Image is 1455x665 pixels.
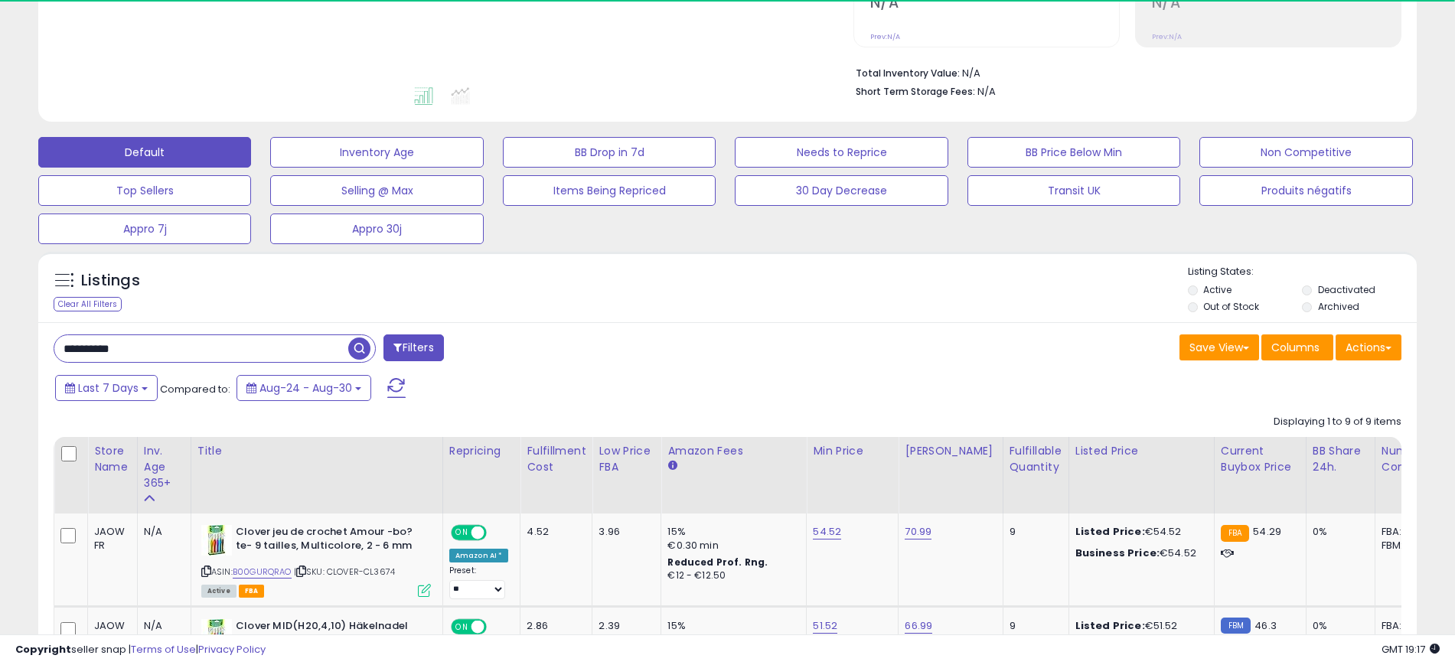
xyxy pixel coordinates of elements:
[1313,443,1369,475] div: BB Share 24h.
[239,585,265,598] span: FBA
[38,137,251,168] button: Default
[735,175,948,206] button: 30 Day Decrease
[1382,619,1432,633] div: FBA: 5
[452,526,471,539] span: ON
[1075,546,1202,560] div: €54.52
[1254,618,1277,633] span: 46.3
[1203,300,1259,313] label: Out of Stock
[1075,524,1145,539] b: Listed Price:
[599,525,649,539] div: 3.96
[813,618,837,634] a: 51.52
[527,619,580,633] div: 2.86
[383,334,443,361] button: Filters
[1382,642,1440,657] span: 2025-09-7 19:17 GMT
[667,569,794,582] div: €12 - €12.50
[233,566,292,579] a: B00GURQRAO
[236,525,422,557] b: Clover jeu de crochet Amour -bo?te- 9 tailles, Multicolore, 2 - 6 mm
[905,443,996,459] div: [PERSON_NAME]
[1221,618,1251,634] small: FBM
[259,380,352,396] span: Aug-24 - Aug-30
[1318,283,1375,296] label: Deactivated
[201,525,232,556] img: 51fyVCo3HqL._SL40_.jpg
[967,137,1180,168] button: BB Price Below Min
[813,443,892,459] div: Min Price
[1199,137,1412,168] button: Non Competitive
[38,175,251,206] button: Top Sellers
[1199,175,1412,206] button: Produits négatifs
[735,137,948,168] button: Needs to Reprice
[201,525,431,596] div: ASIN:
[527,525,580,539] div: 4.52
[1179,334,1259,360] button: Save View
[1271,340,1320,355] span: Columns
[1075,546,1160,560] b: Business Price:
[1274,415,1401,429] div: Displaying 1 to 9 of 9 items
[1382,525,1432,539] div: FBA: 5
[197,443,436,459] div: Title
[81,270,140,292] h5: Listings
[449,566,509,600] div: Preset:
[270,175,483,206] button: Selling @ Max
[1075,619,1202,633] div: €51.52
[1075,618,1145,633] b: Listed Price:
[503,137,716,168] button: BB Drop in 7d
[527,443,586,475] div: Fulfillment Cost
[144,525,179,539] div: N/A
[1336,334,1401,360] button: Actions
[201,585,237,598] span: All listings currently available for purchase on Amazon
[198,642,266,657] a: Privacy Policy
[667,619,794,633] div: 15%
[131,642,196,657] a: Terms of Use
[1382,443,1437,475] div: Num of Comp.
[1010,619,1057,633] div: 9
[55,375,158,401] button: Last 7 Days
[667,459,677,473] small: Amazon Fees.
[1253,524,1281,539] span: 54.29
[1010,443,1062,475] div: Fulfillable Quantity
[144,619,179,633] div: N/A
[201,619,232,650] img: 51fyVCo3HqL._SL40_.jpg
[905,524,931,539] a: 70.99
[294,566,395,578] span: | SKU: CLOVER-CL3674
[237,375,371,401] button: Aug-24 - Aug-30
[78,380,139,396] span: Last 7 Days
[54,297,122,311] div: Clear All Filters
[1188,265,1417,279] p: Listing States:
[15,643,266,657] div: seller snap | |
[1318,300,1359,313] label: Archived
[449,549,509,562] div: Amazon AI *
[503,175,716,206] button: Items Being Repriced
[94,619,126,647] div: JAOW DE
[1313,619,1363,633] div: 0%
[905,618,932,634] a: 66.99
[1221,443,1300,475] div: Current Buybox Price
[1010,525,1057,539] div: 9
[144,443,184,491] div: Inv. Age 365+
[1075,443,1208,459] div: Listed Price
[38,214,251,244] button: Appro 7j
[94,525,126,553] div: JAOW FR
[1313,525,1363,539] div: 0%
[484,526,509,539] span: OFF
[599,619,649,633] div: 2.39
[15,642,71,657] strong: Copyright
[667,525,794,539] div: 15%
[813,524,841,539] a: 54.52
[1382,539,1432,553] div: FBM: 6
[1261,334,1333,360] button: Columns
[270,137,483,168] button: Inventory Age
[1221,525,1249,542] small: FBA
[667,443,800,459] div: Amazon Fees
[449,443,514,459] div: Repricing
[1203,283,1232,296] label: Active
[667,556,768,569] b: Reduced Prof. Rng.
[94,443,131,475] div: Store Name
[270,214,483,244] button: Appro 30j
[667,539,794,553] div: €0.30 min
[599,443,654,475] div: Low Price FBA
[967,175,1180,206] button: Transit UK
[160,382,230,396] span: Compared to:
[1075,525,1202,539] div: €54.52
